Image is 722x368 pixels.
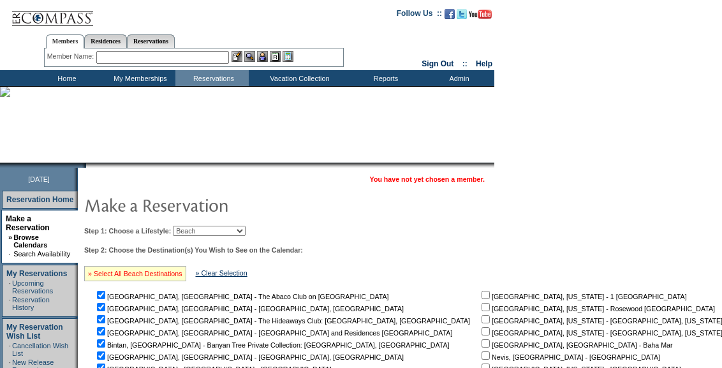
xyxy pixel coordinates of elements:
span: :: [462,59,468,68]
td: Admin [421,70,494,86]
td: · [9,296,11,311]
b: Step 1: Choose a Lifestyle: [84,227,171,235]
a: Reservations [127,34,175,48]
nobr: Nevis, [GEOGRAPHIC_DATA] - [GEOGRAPHIC_DATA] [479,353,660,361]
a: Residences [84,34,127,48]
b: Step 2: Choose the Destination(s) You Wish to See on the Calendar: [84,246,303,254]
nobr: [GEOGRAPHIC_DATA], [GEOGRAPHIC_DATA] - Baha Mar [479,341,672,349]
img: b_edit.gif [232,51,242,62]
nobr: [GEOGRAPHIC_DATA], [GEOGRAPHIC_DATA] - [GEOGRAPHIC_DATA] and Residences [GEOGRAPHIC_DATA] [94,329,452,337]
nobr: [GEOGRAPHIC_DATA], [US_STATE] - 1 [GEOGRAPHIC_DATA] [479,293,687,300]
div: Member Name: [47,51,96,62]
span: You have not yet chosen a member. [370,175,485,183]
td: Vacation Collection [249,70,348,86]
a: Reservation History [12,296,50,311]
nobr: [GEOGRAPHIC_DATA], [GEOGRAPHIC_DATA] - [GEOGRAPHIC_DATA], [GEOGRAPHIC_DATA] [94,305,404,313]
span: [DATE] [28,175,50,183]
td: Home [29,70,102,86]
img: pgTtlMakeReservation.gif [84,192,339,217]
a: Reservation Home [6,195,73,204]
a: Make a Reservation [6,214,50,232]
a: Follow us on Twitter [457,13,467,20]
nobr: [GEOGRAPHIC_DATA], [GEOGRAPHIC_DATA] - [GEOGRAPHIC_DATA], [GEOGRAPHIC_DATA] [94,353,404,361]
img: promoShadowLeftCorner.gif [82,163,86,168]
nobr: [GEOGRAPHIC_DATA], [US_STATE] - Rosewood [GEOGRAPHIC_DATA] [479,305,715,313]
img: blank.gif [86,163,87,168]
a: Help [476,59,492,68]
a: Become our fan on Facebook [445,13,455,20]
a: Cancellation Wish List [12,342,68,357]
a: Browse Calendars [13,233,47,249]
a: » Select All Beach Destinations [88,270,182,277]
td: · [9,342,11,357]
img: Follow us on Twitter [457,9,467,19]
nobr: [GEOGRAPHIC_DATA], [GEOGRAPHIC_DATA] - The Abaco Club on [GEOGRAPHIC_DATA] [94,293,389,300]
img: Reservations [270,51,281,62]
b: » [8,233,12,241]
img: Become our fan on Facebook [445,9,455,19]
img: Subscribe to our YouTube Channel [469,10,492,19]
img: b_calculator.gif [283,51,293,62]
a: Subscribe to our YouTube Channel [469,13,492,20]
td: My Memberships [102,70,175,86]
td: · [8,250,12,258]
a: My Reservation Wish List [6,323,63,341]
a: Members [46,34,85,48]
a: Sign Out [422,59,453,68]
td: Follow Us :: [397,8,442,23]
a: My Reservations [6,269,67,278]
td: Reservations [175,70,249,86]
a: Search Availability [13,250,70,258]
nobr: [GEOGRAPHIC_DATA], [GEOGRAPHIC_DATA] - The Hideaways Club: [GEOGRAPHIC_DATA], [GEOGRAPHIC_DATA] [94,317,470,325]
a: » Clear Selection [196,269,247,277]
a: Upcoming Reservations [12,279,53,295]
img: Impersonate [257,51,268,62]
td: · [9,279,11,295]
nobr: Bintan, [GEOGRAPHIC_DATA] - Banyan Tree Private Collection: [GEOGRAPHIC_DATA], [GEOGRAPHIC_DATA] [94,341,450,349]
img: View [244,51,255,62]
td: Reports [348,70,421,86]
